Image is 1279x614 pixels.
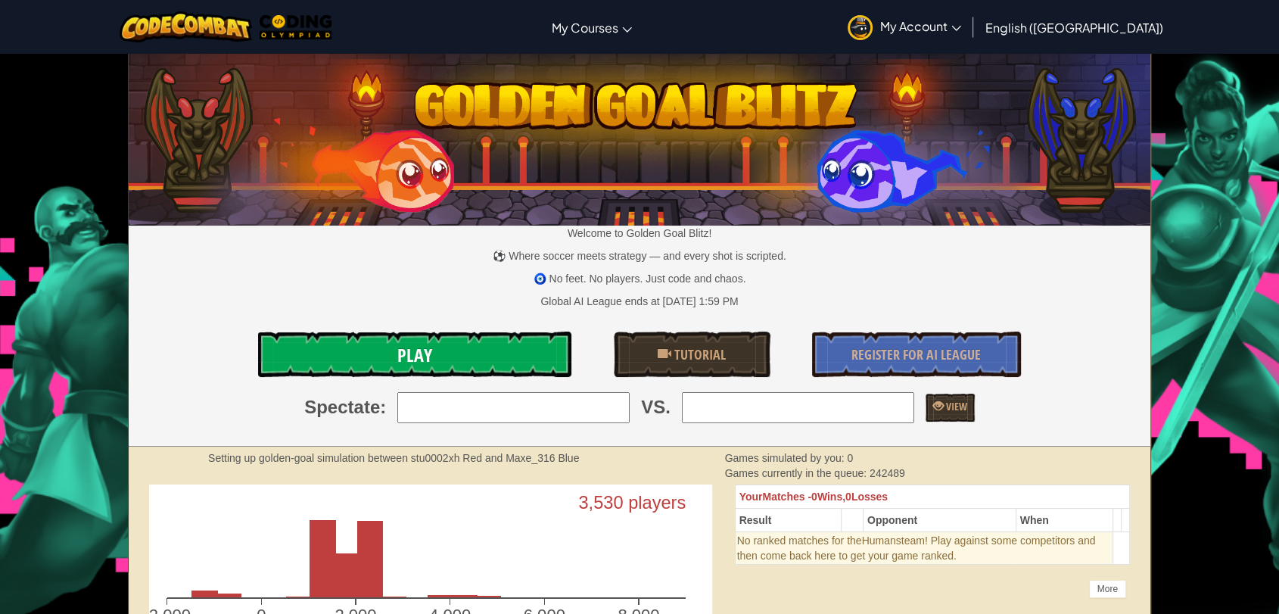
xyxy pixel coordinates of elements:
a: English ([GEOGRAPHIC_DATA]) [978,7,1171,48]
span: 0 [847,452,853,464]
text: 3,530 players [580,492,687,512]
span: 242489 [870,467,905,479]
span: View [944,399,967,413]
span: English ([GEOGRAPHIC_DATA]) [985,20,1163,36]
a: My Courses [544,7,639,48]
img: avatar [848,15,873,40]
span: Spectate [304,394,380,420]
div: Global AI League ends at [DATE] 1:59 PM [540,294,738,309]
img: Golden Goal [129,48,1150,226]
a: My Account [840,3,969,51]
th: Result [735,508,842,531]
span: My Account [880,18,961,34]
span: My Courses [552,20,618,36]
img: CodeCombat logo [120,11,252,42]
span: Tutorial [671,345,726,364]
span: Losses [851,491,888,503]
span: Matches - [762,491,811,503]
span: No ranked matches for the [737,535,862,547]
td: Humans [735,531,1113,564]
div: More [1089,580,1126,598]
span: Games simulated by you: [725,452,848,464]
p: ⚽ Where soccer meets strategy — and every shot is scripted. [129,248,1150,263]
span: team! Play against some competitors and then come back here to get your game ranked. [737,535,1096,562]
a: Tutorial [614,332,770,377]
span: : [380,394,386,420]
span: Wins, [817,491,845,503]
span: Play [397,343,432,367]
p: Welcome to Golden Goal Blitz! [129,226,1150,241]
span: Register for AI League [851,345,981,364]
a: Register for AI League [812,332,1021,377]
p: 🧿 No feet. No players. Just code and chaos. [129,271,1150,286]
span: VS. [641,394,671,420]
img: MTO Coding Olympiad logo [260,15,332,39]
span: Your [739,491,763,503]
th: When [1016,508,1113,531]
th: 0 0 [735,485,1130,508]
strong: Setting up golden-goal simulation between stu0002xh Red and Maxe_316 Blue [208,452,579,464]
span: Games currently in the queue: [725,467,870,479]
th: Opponent [863,508,1016,531]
